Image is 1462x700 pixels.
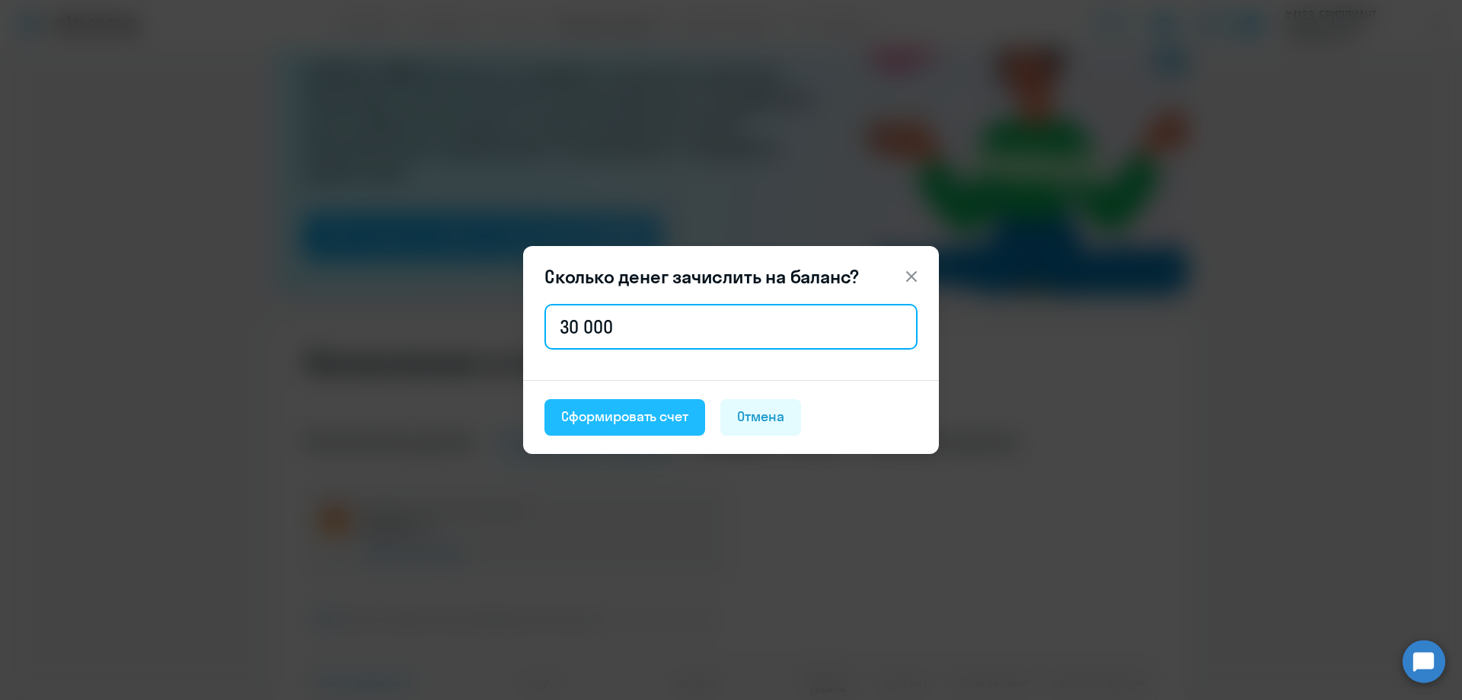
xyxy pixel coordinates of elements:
[737,407,784,427] div: Отмена
[544,304,918,350] input: 1 000 000 000 ₽
[523,264,939,289] header: Сколько денег зачислить на баланс?
[720,399,801,436] button: Отмена
[544,399,705,436] button: Сформировать счет
[561,407,688,427] div: Сформировать счет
